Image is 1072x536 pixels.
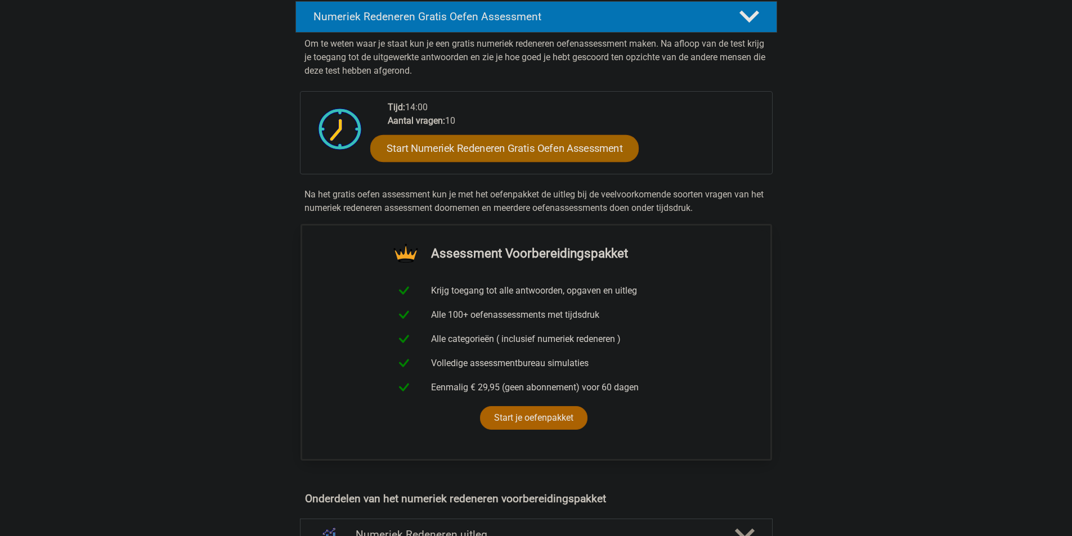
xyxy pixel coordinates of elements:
[305,492,768,505] h4: Onderdelen van het numeriek redeneren voorbereidingspakket
[370,134,639,161] a: Start Numeriek Redeneren Gratis Oefen Assessment
[312,101,369,157] img: Klok
[480,406,587,430] a: Start je oefenpakket
[300,188,773,215] div: Na het gratis oefen assessment kun je met het oefenpakket de uitleg bij de veelvoorkomende soorte...
[379,101,772,174] div: 14:00 10
[291,1,782,33] a: Numeriek Redeneren Gratis Oefen Assessment
[388,102,405,112] b: Tijd:
[304,37,768,78] p: Om te weten waar je staat kun je een gratis numeriek redeneren oefenassessment maken. Na afloop v...
[313,10,721,23] h4: Numeriek Redeneren Gratis Oefen Assessment
[388,115,445,126] b: Aantal vragen:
